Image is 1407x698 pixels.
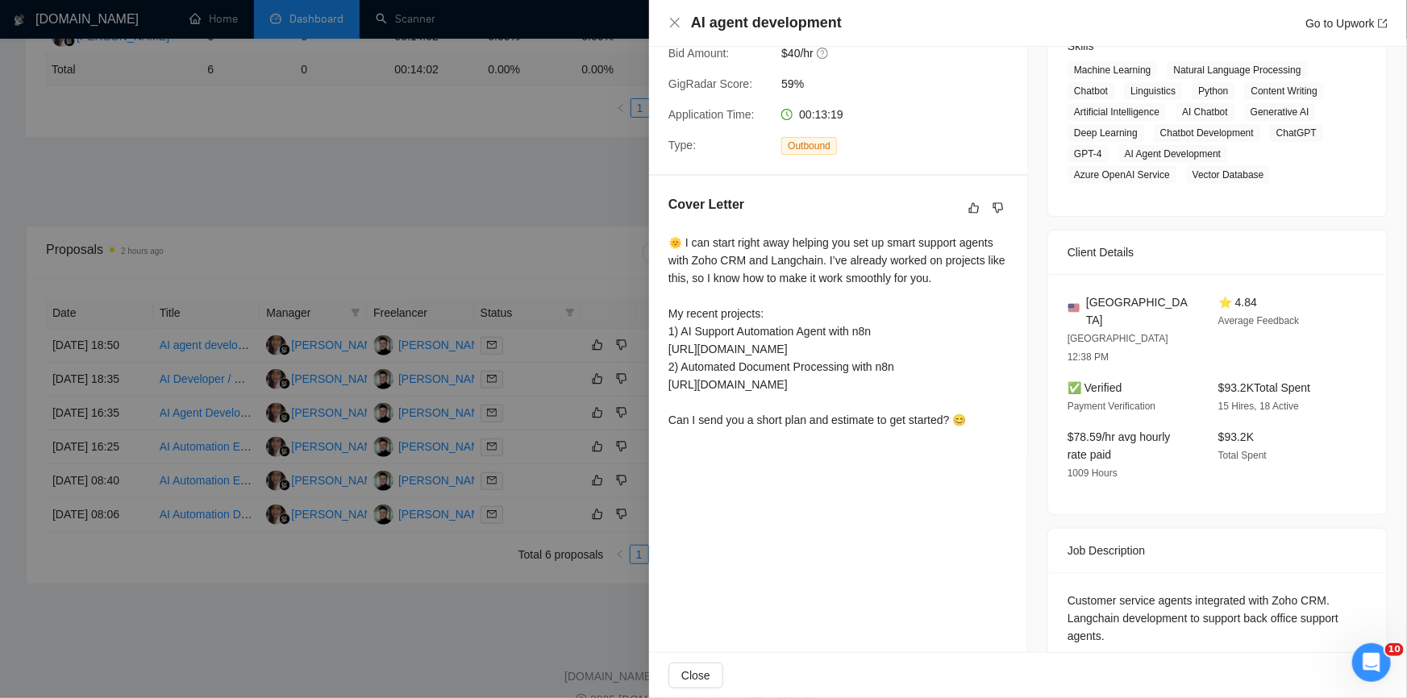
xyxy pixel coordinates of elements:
[668,47,730,60] span: Bid Amount:
[1118,145,1227,163] span: AI Agent Development
[1218,296,1257,309] span: ⭐ 4.84
[781,75,1023,93] span: 59%
[1068,145,1109,163] span: GPT-4
[1352,643,1391,682] iframe: Intercom live chat
[1068,592,1367,645] div: Customer service agents integrated with Zoho CRM. Langchain development to support back office su...
[1385,643,1404,656] span: 10
[1378,19,1388,28] span: export
[691,13,842,33] h4: AI agent development
[1124,82,1182,100] span: Linguistics
[799,108,843,121] span: 00:13:19
[668,234,1008,429] div: 🌞 I can start right away helping you set up smart support agents with Zoho CRM and Langchain. I’v...
[989,198,1008,218] button: dislike
[1244,103,1316,121] span: Generative AI
[964,198,984,218] button: like
[1305,17,1388,30] a: Go to Upworkexport
[1218,450,1267,461] span: Total Spent
[1218,315,1300,326] span: Average Feedback
[781,109,793,120] span: clock-circle
[1270,124,1323,142] span: ChatGPT
[1218,430,1254,443] span: $93.2K
[1068,381,1122,394] span: ✅ Verified
[1068,430,1171,461] span: $78.59/hr avg hourly rate paid
[1068,333,1168,363] span: [GEOGRAPHIC_DATA] 12:38 PM
[1176,103,1234,121] span: AI Chatbot
[1218,401,1299,412] span: 15 Hires, 18 Active
[781,44,1023,62] span: $40/hr
[668,16,681,29] span: close
[1068,124,1144,142] span: Deep Learning
[1068,302,1080,314] img: 🇺🇸
[1218,381,1310,394] span: $93.2K Total Spent
[1068,82,1114,100] span: Chatbot
[1192,82,1234,100] span: Python
[781,137,837,155] span: Outbound
[668,663,723,688] button: Close
[668,139,696,152] span: Type:
[1068,529,1367,572] div: Job Description
[1244,82,1323,100] span: Content Writing
[681,667,710,684] span: Close
[968,202,980,214] span: like
[1186,166,1271,184] span: Vector Database
[1068,61,1157,79] span: Machine Learning
[1154,124,1260,142] span: Chatbot Development
[993,202,1004,214] span: dislike
[668,108,755,121] span: Application Time:
[1086,293,1193,329] span: [GEOGRAPHIC_DATA]
[1068,231,1367,274] div: Client Details
[1167,61,1307,79] span: Natural Language Processing
[668,195,744,214] h5: Cover Letter
[668,77,752,90] span: GigRadar Score:
[1068,103,1166,121] span: Artificial Intelligence
[1068,166,1176,184] span: Azure OpenAI Service
[1068,467,1118,479] span: 1009 Hours
[668,16,681,30] button: Close
[817,47,830,60] span: question-circle
[1068,401,1155,412] span: Payment Verification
